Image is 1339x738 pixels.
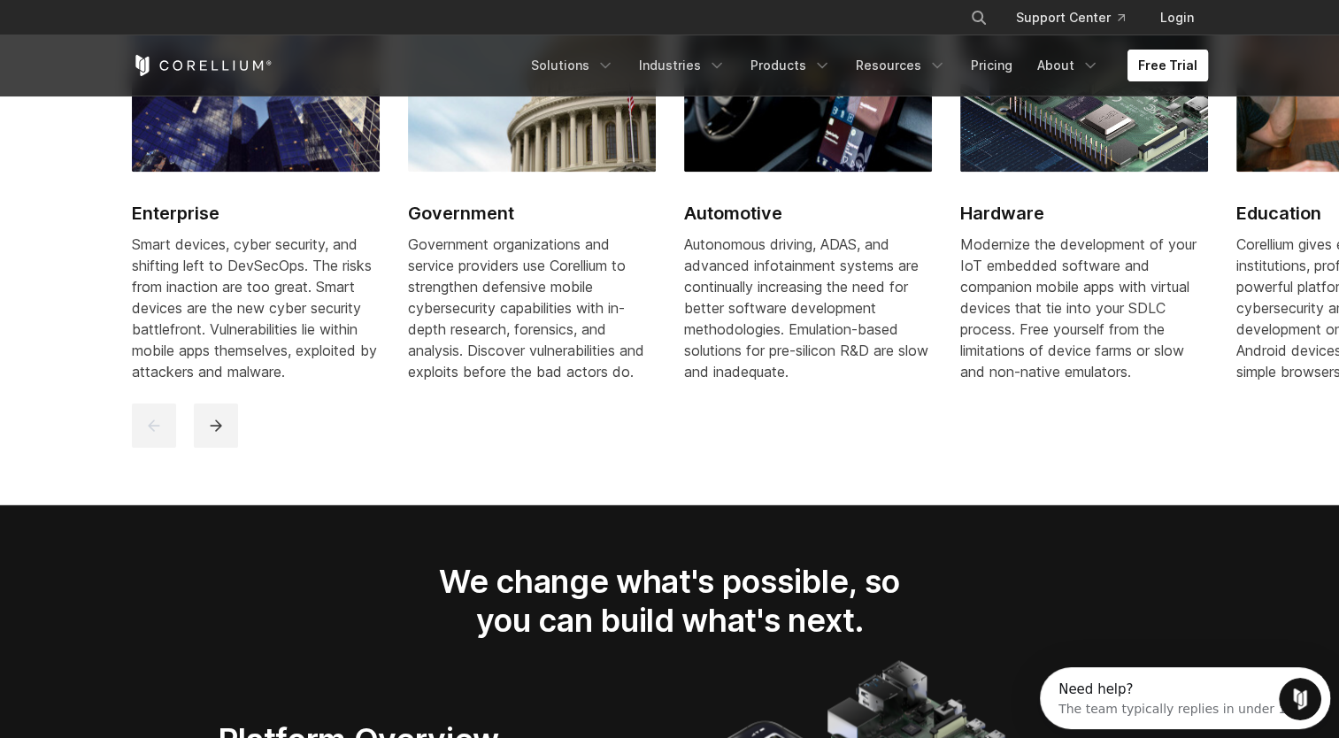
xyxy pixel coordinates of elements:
[132,234,380,382] div: Smart devices, cyber security, and shifting left to DevSecOps. The risks from inaction are too gr...
[408,200,656,227] h2: Government
[132,404,176,448] button: previous
[684,200,932,227] h2: Automotive
[684,18,932,404] a: Automotive Automotive Autonomous driving, ADAS, and advanced infotainment systems are continually...
[194,404,238,448] button: next
[949,2,1208,34] div: Navigation Menu
[132,18,380,404] a: Enterprise Enterprise Smart devices, cyber security, and shifting left to DevSecOps. The risks fr...
[1040,667,1330,729] iframe: Intercom live chat discovery launcher
[1002,2,1139,34] a: Support Center
[132,200,380,227] h2: Enterprise
[1127,50,1208,81] a: Free Trial
[740,50,842,81] a: Products
[684,234,932,382] div: Autonomous driving, ADAS, and advanced infotainment systems are continually increasing the need f...
[960,200,1208,227] h2: Hardware
[19,29,254,48] div: The team typically replies in under 1h
[845,50,957,81] a: Resources
[408,234,656,382] div: Government organizations and service providers use Corellium to strengthen defensive mobile cyber...
[960,18,1208,404] a: Hardware Hardware Modernize the development of your IoT embedded software and companion mobile ap...
[19,15,254,29] div: Need help?
[963,2,995,34] button: Search
[628,50,736,81] a: Industries
[960,235,1197,381] span: Modernize the development of your IoT embedded software and companion mobile apps with virtual de...
[7,7,306,56] div: Open Intercom Messenger
[960,50,1023,81] a: Pricing
[132,55,273,76] a: Corellium Home
[1027,50,1110,81] a: About
[520,50,1208,81] div: Navigation Menu
[1146,2,1208,34] a: Login
[408,18,656,404] a: Government Government Government organizations and service providers use Corellium to strengthen ...
[1279,678,1321,720] iframe: Intercom live chat
[520,50,625,81] a: Solutions
[410,562,930,641] h2: We change what's possible, so you can build what's next.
